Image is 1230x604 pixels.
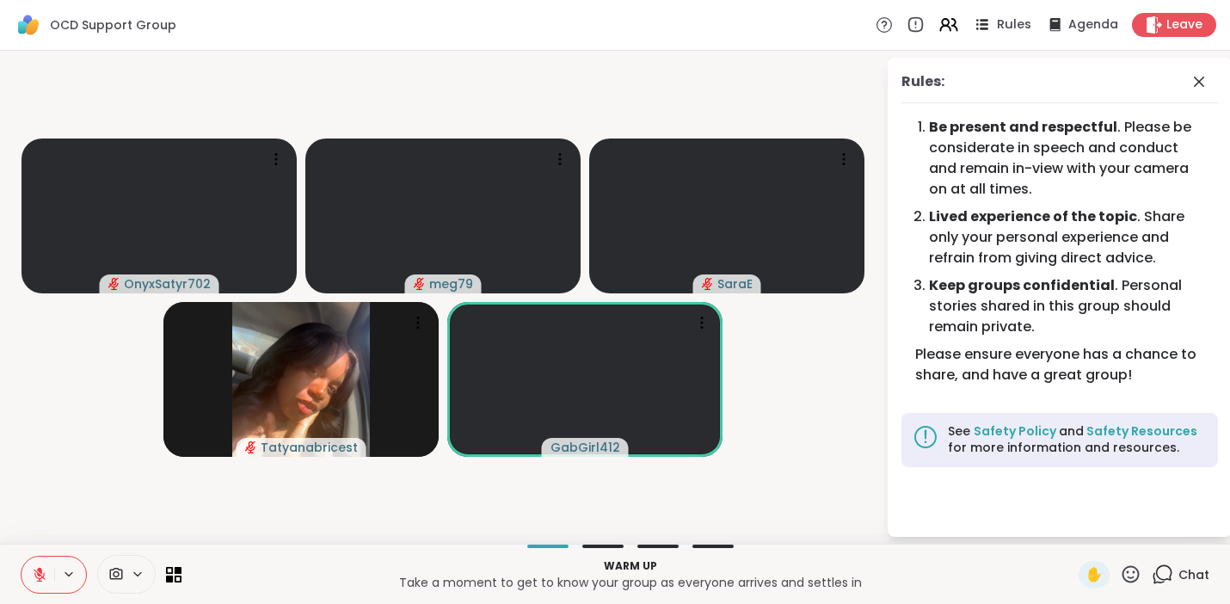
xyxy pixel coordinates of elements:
li: . Share only your personal experience and refrain from giving direct advice. [929,206,1204,268]
p: Warm up [192,558,1068,574]
b: Lived experience of the topic [929,206,1137,226]
img: ShareWell Logomark [14,10,43,40]
li: . Please be considerate in speech and conduct and remain in-view with your camera on at all times. [929,117,1204,200]
img: Tatyanabricest [232,302,370,457]
div: Please ensure everyone has a chance to share, and have a great group! [915,344,1204,385]
span: audio-muted [245,441,257,453]
span: Rules [997,16,1032,34]
span: OnyxSatyr702 [124,275,211,293]
span: GabGirl412 [550,439,620,456]
span: Agenda [1068,16,1118,34]
div: See and for more information and resources. [948,423,1208,457]
a: Safety Policy [974,422,1059,440]
span: Tatyanabricest [261,439,358,456]
p: Take a moment to get to know your group as everyone arrives and settles in [192,574,1068,591]
li: . Personal stories shared in this group should remain private. [929,275,1204,337]
span: audio-muted [414,278,426,290]
span: meg79 [429,275,473,293]
b: Keep groups confidential [929,275,1115,295]
span: SaraE [717,275,753,293]
b: Be present and respectful [929,117,1117,137]
span: audio-muted [108,278,120,290]
div: Rules: [901,71,944,92]
a: Safety Resources [1084,422,1197,440]
span: OCD Support Group [50,16,176,34]
span: audio-muted [702,278,714,290]
span: ✋ [1085,564,1103,585]
span: Chat [1178,566,1209,583]
span: Leave [1166,16,1202,34]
